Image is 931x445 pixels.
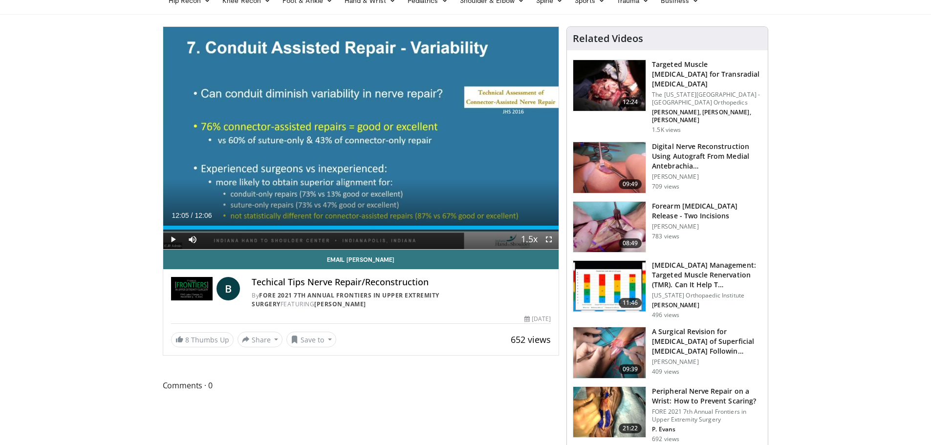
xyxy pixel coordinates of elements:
[652,173,762,181] p: [PERSON_NAME]
[652,408,762,424] p: FORE 2021 7th Annual Frontiers in Upper Extremity Surgery
[573,387,646,438] img: ddb502c6-3b41-4ef6-af83-2d0e1e878579.150x105_q85_crop-smart_upscale.jpg
[573,33,643,44] h4: Related Videos
[511,334,551,345] span: 652 views
[652,301,762,309] p: [PERSON_NAME]
[652,126,681,134] p: 1.5K views
[573,327,646,378] img: e9ad1210-ce3e-4be2-a805-2afe46ea12ca.150x105_q85_crop-smart_upscale.jpg
[619,238,642,248] span: 08:49
[652,60,762,89] h3: Targeted Muscle [MEDICAL_DATA] for Transradial [MEDICAL_DATA]
[573,261,646,312] img: 46768538-5d35-4ad8-b128-b5fcea06a279.150x105_q85_crop-smart_upscale.jpg
[652,368,679,376] p: 409 views
[195,212,212,219] span: 12:06
[191,212,193,219] span: /
[652,201,762,221] h3: Forearm [MEDICAL_DATA] Release - Two Incisions
[163,250,559,269] a: Email [PERSON_NAME]
[652,233,679,240] p: 783 views
[163,27,559,250] video-js: Video Player
[652,311,679,319] p: 496 views
[185,335,189,344] span: 8
[573,201,762,253] a: 08:49 Forearm [MEDICAL_DATA] Release - Two Incisions [PERSON_NAME] 783 views
[619,97,642,107] span: 12:24
[573,327,762,379] a: 09:39 A Surgical Revision for [MEDICAL_DATA] of Superficial [MEDICAL_DATA] Followin… [PERSON_NAME...
[652,91,762,106] p: The [US_STATE][GEOGRAPHIC_DATA] - [GEOGRAPHIC_DATA] Orthopedics
[172,212,189,219] span: 12:05
[619,424,642,433] span: 21:22
[619,179,642,189] span: 09:49
[171,332,234,347] a: 8 Thumbs Up
[524,315,551,323] div: [DATE]
[652,327,762,356] h3: A Surgical Revision for [MEDICAL_DATA] of Superficial [MEDICAL_DATA] Followin…
[652,292,762,299] p: [US_STATE] Orthopaedic Institute
[573,142,646,193] img: abe8618b-33e2-4064-a43d-a93f09307fca.150x105_q85_crop-smart_upscale.jpg
[286,332,336,347] button: Save to
[652,435,679,443] p: 692 views
[217,277,240,300] a: B
[652,358,762,366] p: [PERSON_NAME]
[520,230,539,249] button: Playback Rate
[163,379,560,392] span: Comments 0
[238,332,283,347] button: Share
[652,386,762,406] h3: Peripheral Nerve Repair on a Wrist: How to Prevent Scaring?
[573,202,646,253] img: 39f39120-c99b-44ba-9591-aa3484bd2f19.150x105_q85_crop-smart_upscale.jpg
[163,226,559,230] div: Progress Bar
[652,142,762,171] h3: Digital Nerve Reconstruction Using Autograft From Medial Antebrachia…
[652,223,762,231] p: [PERSON_NAME]
[619,298,642,308] span: 11:46
[573,60,762,134] a: 12:24 Targeted Muscle [MEDICAL_DATA] for Transradial [MEDICAL_DATA] The [US_STATE][GEOGRAPHIC_DAT...
[652,183,679,191] p: 709 views
[652,108,762,124] p: [PERSON_NAME], [PERSON_NAME], [PERSON_NAME]
[652,425,762,433] p: P. Evans
[573,386,762,443] a: 21:22 Peripheral Nerve Repair on a Wrist: How to Prevent Scaring? FORE 2021 7th Annual Frontiers ...
[252,291,551,309] div: By FEATURING
[539,230,559,249] button: Fullscreen
[183,230,202,249] button: Mute
[652,260,762,290] h3: [MEDICAL_DATA] Management: Targeted Muscle Renervation (TMR). Can It Help T…
[573,142,762,193] a: 09:49 Digital Nerve Reconstruction Using Autograft From Medial Antebrachia… [PERSON_NAME] 709 views
[314,300,366,308] a: [PERSON_NAME]
[163,230,183,249] button: Play
[252,277,551,288] h4: Techical Tips Nerve Repair/Reconstruction
[171,277,213,300] img: FORE 2021 7th Annual Frontiers in Upper Extremity Surgery
[252,291,439,308] a: FORE 2021 7th Annual Frontiers in Upper Extremity Surgery
[573,260,762,319] a: 11:46 [MEDICAL_DATA] Management: Targeted Muscle Renervation (TMR). Can It Help T… [US_STATE] Ort...
[573,60,646,111] img: 3206f7a0-1125-44d6-9485-0781fedbd083.150x105_q85_crop-smart_upscale.jpg
[619,364,642,374] span: 09:39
